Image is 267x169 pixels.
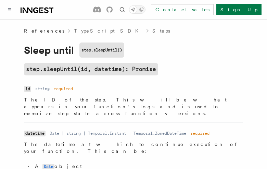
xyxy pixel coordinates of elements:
[50,131,186,136] dd: Date | string | Temporal.Instant | Temporal.ZonedDateTime
[74,27,143,34] a: TypeScript SDK
[5,5,14,14] button: Toggle navigation
[152,27,170,34] a: Steps
[24,27,64,34] span: References
[190,131,209,136] dd: required
[118,5,126,14] button: Find something...
[24,63,158,75] a: step.sleepUntil(id, datetime): Promise
[216,4,262,15] a: Sign Up
[35,86,50,92] dd: string
[24,141,243,155] p: The datetime at which to continue execution of your function. This can be:
[24,131,46,136] code: datetime
[151,4,214,15] a: Contact sales
[79,43,124,58] code: step.sleepUntil()
[24,43,243,58] h1: Sleep until
[129,5,145,14] button: Toggle dark mode
[24,96,243,117] p: The ID of the step. This will be what appears in your function's logs and is used to memoize step...
[42,164,54,169] a: Date
[54,86,73,92] dd: required
[24,86,31,92] code: id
